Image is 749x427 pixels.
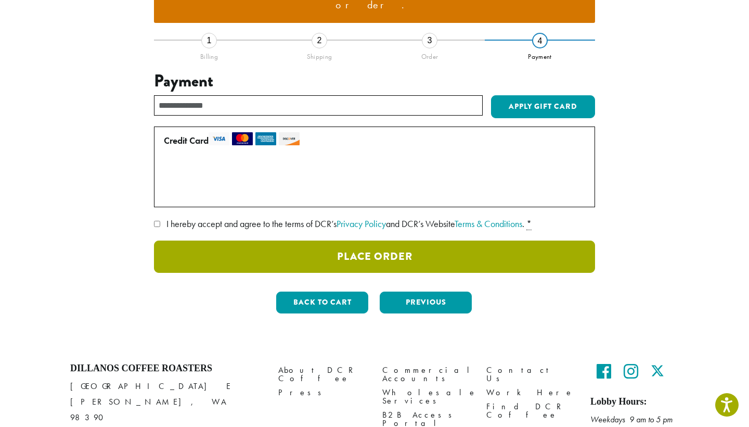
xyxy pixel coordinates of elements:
[264,48,374,61] div: Shipping
[279,132,300,145] img: discover
[278,363,367,385] a: About DCR Coffee
[590,396,679,408] h5: Lobby Hours:
[374,48,485,61] div: Order
[486,363,575,385] a: Contact Us
[312,33,327,48] div: 2
[154,48,264,61] div: Billing
[276,292,368,313] button: Back to cart
[166,218,524,230] span: I hereby accept and agree to the terms of DCR’s and DCR’s Website .
[486,385,575,399] a: Work Here
[382,363,471,385] a: Commercial Accounts
[422,33,437,48] div: 3
[232,132,253,145] img: mastercard
[590,414,673,425] em: Weekdays 9 am to 5 pm
[491,95,595,118] button: Apply Gift Card
[201,33,217,48] div: 1
[154,241,595,273] button: Place Order
[382,385,471,408] a: Wholesale Services
[486,399,575,422] a: Find DCR Coffee
[526,218,532,230] abbr: required
[154,221,160,227] input: I hereby accept and agree to the terms of DCR’sPrivacy Policyand DCR’s WebsiteTerms & Conditions. *
[278,385,367,399] a: Press
[380,292,472,313] button: Previous
[337,218,386,230] a: Privacy Policy
[70,363,263,374] h4: Dillanos Coffee Roasters
[455,218,522,230] a: Terms & Conditions
[255,132,276,145] img: amex
[164,132,581,149] label: Credit Card
[154,71,595,91] h3: Payment
[485,48,595,61] div: Payment
[209,132,229,145] img: visa
[532,33,548,48] div: 4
